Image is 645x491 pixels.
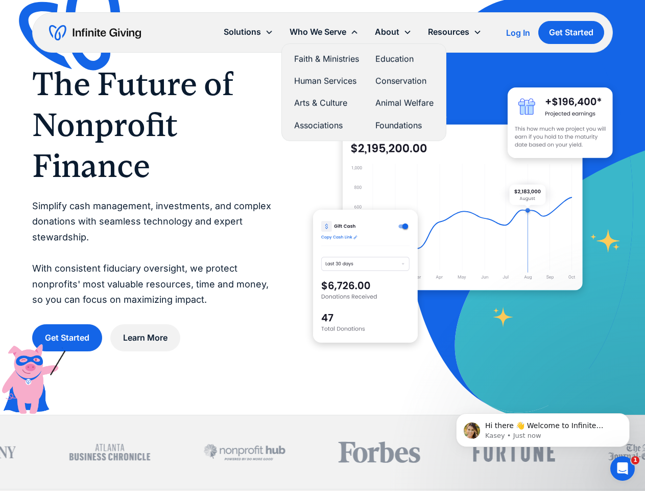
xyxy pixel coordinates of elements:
img: fundraising star [590,229,620,253]
img: donation software for nonprofits [313,210,418,342]
p: Simplify cash management, investments, and complex donations with seamless technology and expert ... [32,198,272,308]
img: nonprofit donation platform [343,124,583,290]
div: Who We Serve [281,21,367,43]
a: Learn More [110,324,180,351]
div: Solutions [216,21,281,43]
div: Log In [506,29,530,37]
a: Conservation [375,74,434,88]
nav: Who We Serve [281,43,446,141]
div: Resources [428,25,469,39]
div: About [367,21,420,43]
a: Get Started [32,324,102,351]
a: Faith & Ministries [294,52,359,66]
a: Education [375,52,434,66]
span: 1 [631,456,639,464]
a: Human Services [294,74,359,88]
a: Animal Welfare [375,96,434,110]
div: Resources [420,21,490,43]
iframe: Intercom live chat [610,456,635,481]
h1: The Future of Nonprofit Finance [32,63,272,186]
iframe: Intercom notifications message [441,392,645,463]
div: Who We Serve [290,25,346,39]
a: home [49,25,141,41]
a: Arts & Culture [294,96,359,110]
a: Log In [506,27,530,39]
div: About [375,25,399,39]
div: Solutions [224,25,261,39]
a: Associations [294,119,359,132]
a: Get Started [538,21,604,44]
a: Foundations [375,119,434,132]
